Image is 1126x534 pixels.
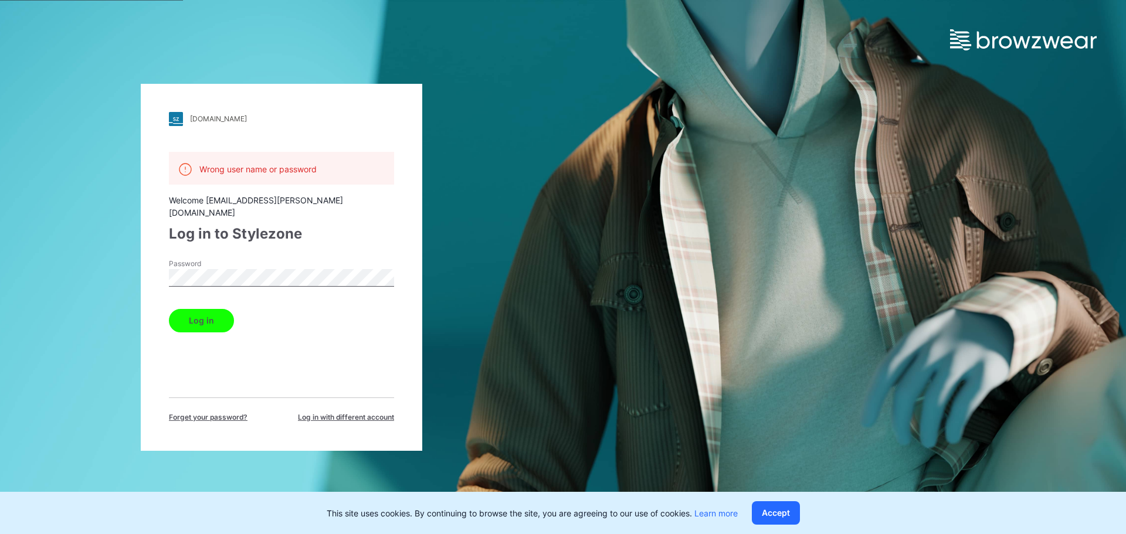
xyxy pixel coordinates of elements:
p: This site uses cookies. By continuing to browse the site, you are agreeing to our use of cookies. [327,507,738,519]
span: Forget your password? [169,412,247,423]
a: Learn more [694,508,738,518]
button: Log in [169,309,234,332]
div: [DOMAIN_NAME] [190,114,247,123]
img: browzwear-logo.e42bd6dac1945053ebaf764b6aa21510.svg [950,29,1097,50]
img: alert.76a3ded3c87c6ed799a365e1fca291d4.svg [178,162,192,176]
span: Log in with different account [298,412,394,423]
p: Wrong user name or password [199,163,317,175]
div: Welcome [EMAIL_ADDRESS][PERSON_NAME][DOMAIN_NAME] [169,194,394,219]
button: Accept [752,501,800,525]
div: Log in to Stylezone [169,223,394,244]
img: stylezone-logo.562084cfcfab977791bfbf7441f1a819.svg [169,112,183,126]
label: Password [169,259,251,269]
a: [DOMAIN_NAME] [169,112,394,126]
